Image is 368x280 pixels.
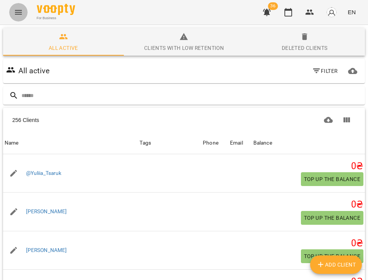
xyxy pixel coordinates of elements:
div: All active [49,43,78,53]
h5: 0 ₴ [253,237,363,249]
h5: 0 ₴ [253,160,363,172]
button: Top up the balance [301,249,363,263]
a: [PERSON_NAME] [26,247,67,254]
span: Filter [312,66,338,76]
a: @Yuliia_Tsaruk [26,170,62,177]
button: Show columns [337,111,356,129]
div: 256 Clients [12,116,179,124]
span: Top up the balance [304,252,360,261]
div: Name [5,138,19,148]
img: Voopty Logo [37,4,75,15]
h6: All active [18,65,49,77]
span: EN [348,8,356,16]
div: Table Toolbar [3,108,365,132]
div: Tags [140,138,200,148]
div: Sort [230,138,243,148]
div: Balance [253,138,272,148]
div: Clients with low retention [144,43,224,53]
div: Phone [203,138,219,148]
span: Top up the balance [304,213,360,222]
span: Top up the balance [304,175,360,184]
span: Email [230,138,250,148]
span: Balance [253,138,363,148]
button: EN [345,5,359,19]
span: Name [5,138,136,148]
span: For Business [37,16,75,21]
button: Filter [309,64,341,78]
div: Sort [253,138,272,148]
span: Phone [203,138,227,148]
button: Download CSV [319,111,338,129]
span: Add Client [316,260,356,269]
button: Menu [9,3,28,21]
span: 36 [268,2,278,10]
div: Sort [5,138,19,148]
button: Top up the balance [301,211,363,225]
button: Top up the balance [301,172,363,186]
div: Email [230,138,243,148]
img: avatar_s.png [326,7,337,18]
button: Add Client [310,255,362,274]
h5: 0 ₴ [253,199,363,211]
div: Deleted clients [282,43,328,53]
a: [PERSON_NAME] [26,208,67,216]
div: Sort [203,138,219,148]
